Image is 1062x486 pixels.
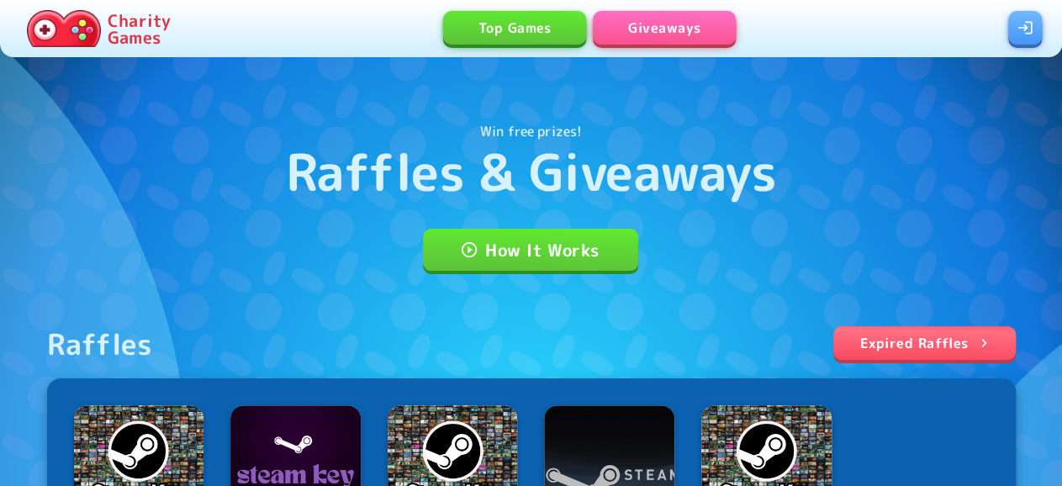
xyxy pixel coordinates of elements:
[47,326,153,362] div: Raffles
[286,141,777,202] h1: Raffles & Giveaways
[480,121,582,141] p: Win free prizes!
[108,12,171,45] p: Charity Games
[20,7,177,50] a: Charity Games
[423,229,638,271] a: How It Works
[593,11,736,45] a: Giveaways
[443,11,586,45] a: Top Games
[27,10,101,47] img: Charity.Games
[833,326,1016,360] a: Expired Raffles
